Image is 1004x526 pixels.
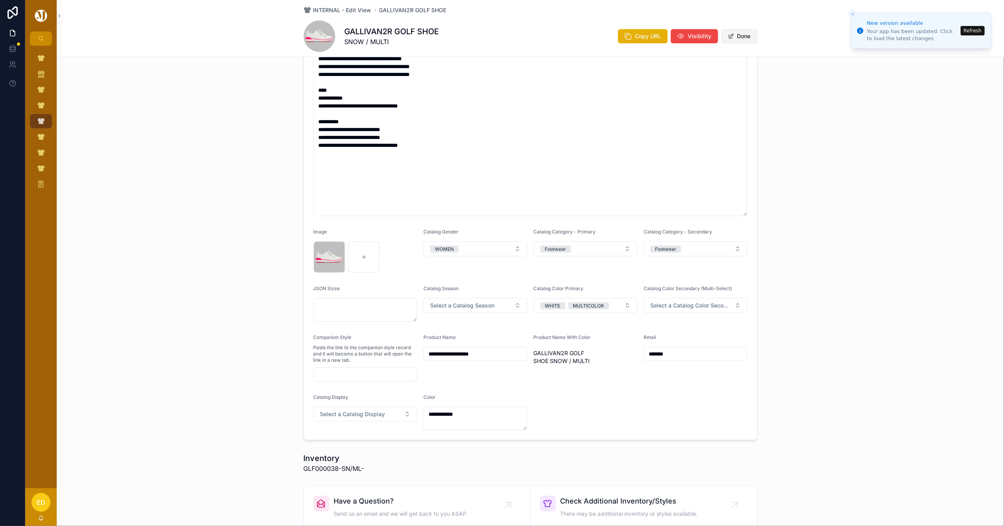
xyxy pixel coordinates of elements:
span: Catalog Gender [423,229,458,235]
span: Companion Style [314,334,352,340]
span: Image [314,229,327,235]
span: Catalog Color Primary [534,285,584,291]
button: Unselect FOOTWEAR [540,245,571,253]
span: JSON Sizes [314,285,340,291]
a: GALLIVAN2R GOLF SHOE [379,6,447,14]
div: scrollable content [25,46,57,202]
h1: Inventory [304,453,364,464]
button: Select Button [534,298,638,313]
span: Paste the link to the companion style record and it will become a button that will open the link ... [314,344,418,363]
a: INTERNAL - Edit View [304,6,371,14]
span: Copy URL [635,32,661,40]
span: GLF000038-SN/ML- [304,464,364,473]
span: Visibility [688,32,712,40]
button: Visibility [671,29,718,43]
button: Unselect WHITE [540,302,565,309]
span: INTERNAL - Edit View [313,6,371,14]
span: GALLIVAN2R GOLF SHOE SNOW / MULTI [534,349,638,365]
span: Catalog Display [314,394,349,400]
button: Unselect MULTICOLOR [568,302,609,309]
span: Catalog Season [423,285,458,291]
span: ED [37,498,45,507]
button: Done [721,29,757,43]
span: Catalog Color Secondary (Multi-Select) [644,285,732,291]
button: Select Button [644,241,748,256]
div: New version available [867,19,958,27]
button: Select Button [534,241,638,256]
button: Select Button [423,298,527,313]
div: Your app has been updated. Click to load the latest changes [867,28,958,42]
button: Close toast [849,10,857,18]
span: Color [423,394,436,400]
span: Product Name [423,334,456,340]
button: Refresh [961,26,985,35]
span: SNOW / MULTI [345,37,439,46]
div: WOMEN [435,246,454,253]
div: WHITE [545,302,560,309]
button: Unselect FOOTWEAR [650,245,681,253]
button: Copy URL [618,29,668,43]
span: Send us an email and we will get back to you ASAP. [334,510,468,518]
button: Select Button [423,241,527,256]
span: Have a Question? [334,496,468,507]
span: Select a Catalog Display [320,410,385,418]
button: Select Button [644,298,748,313]
span: Catalog Category - Primary [534,229,596,235]
div: Footwear [655,246,676,253]
button: Select Button [314,407,418,422]
span: Catalog Category - Secondary [644,229,712,235]
span: There may be additional inventory or styles available. [560,510,698,518]
span: Check Additional Inventory/Styles [560,496,698,507]
span: Select a Catalog Color Secondary (Multi-Select) [650,302,731,309]
span: Select a Catalog Season [430,302,494,309]
h1: GALLIVAN2R GOLF SHOE [345,26,439,37]
div: MULTICOLOR [573,302,604,309]
span: Product Name With Color [534,334,591,340]
span: Retail [644,334,656,340]
div: Footwear [545,246,566,253]
img: App logo [33,9,48,22]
